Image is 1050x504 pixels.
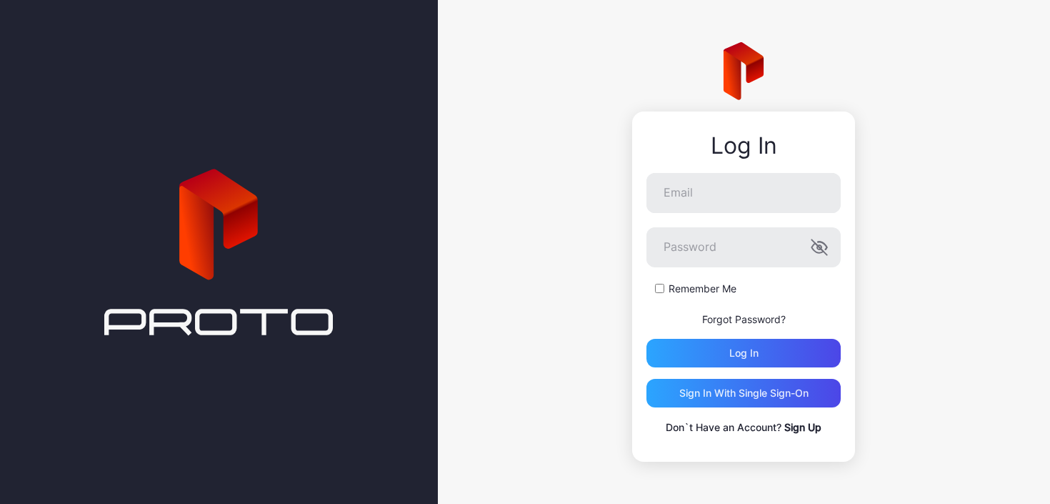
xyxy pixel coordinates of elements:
label: Remember Me [669,282,736,296]
button: Password [811,239,828,256]
a: Forgot Password? [702,313,786,325]
div: Log In [646,133,841,159]
div: Sign in With Single Sign-On [679,387,809,399]
div: Log in [729,347,759,359]
input: Email [646,173,841,213]
button: Log in [646,339,841,367]
p: Don`t Have an Account? [646,419,841,436]
input: Password [646,227,841,267]
a: Sign Up [784,421,821,433]
button: Sign in With Single Sign-On [646,379,841,407]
